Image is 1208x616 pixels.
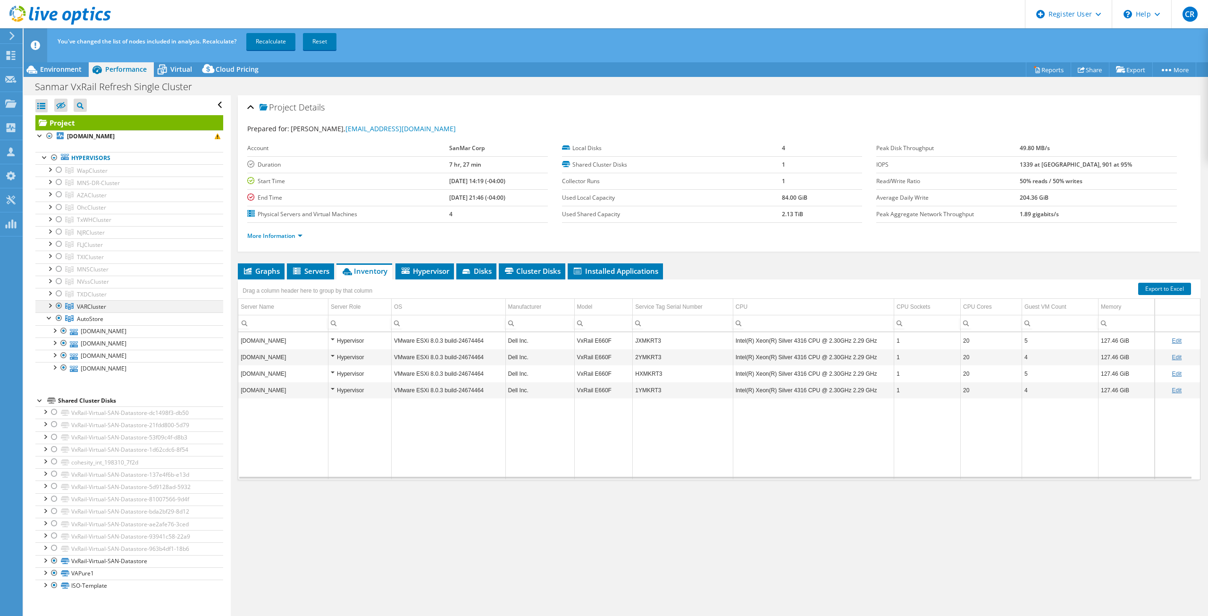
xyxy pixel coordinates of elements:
[331,368,389,380] div: Hypervisor
[77,303,106,311] span: VARCluster
[345,124,456,133] a: [EMAIL_ADDRESS][DOMAIN_NAME]
[35,481,223,493] a: VxRail-Virtual-SAN-Datastore-5d9128ad-5932
[77,315,103,323] span: AutoStore
[77,253,104,261] span: TXICluster
[1071,62,1109,77] a: Share
[961,365,1022,382] td: Column CPU Cores, Value 20
[633,382,733,398] td: Column Service Tag Serial Number, Value 1YMKRT3
[35,506,223,518] a: VxRail-Virtual-SAN-Datastore-bda2bf29-8d12
[35,202,223,214] a: OhcCluster
[247,124,289,133] label: Prepared for:
[105,65,147,74] span: Performance
[35,300,223,312] a: VARCluster
[961,332,1022,349] td: Column CPU Cores, Value 20
[505,365,574,382] td: Column Manufacturer, Value Dell Inc.
[341,266,387,276] span: Inventory
[1109,62,1153,77] a: Export
[238,349,328,365] td: Column Server Name, Value varvirt4.corp.sanmar.com
[35,226,223,238] a: NJRCluster
[562,210,782,219] label: Used Shared Capacity
[1098,365,1154,382] td: Column Memory, Value 127.46 GiB
[243,266,280,276] span: Graphs
[35,130,223,143] a: [DOMAIN_NAME]
[963,301,992,312] div: CPU Cores
[331,385,389,396] div: Hypervisor
[562,193,782,203] label: Used Local Capacity
[894,365,961,382] td: Column CPU Sockets, Value 1
[1172,338,1182,344] a: Edit
[449,194,505,202] b: [DATE] 21:46 (-04:00)
[77,278,109,286] span: NVssCluster
[238,299,328,315] td: Server Name Column
[35,276,223,288] a: NVssCluster
[1152,62,1196,77] a: More
[782,144,785,152] b: 4
[247,210,449,219] label: Physical Servers and Virtual Machines
[292,266,329,276] span: Servers
[894,332,961,349] td: Column CPU Sockets, Value 1
[35,189,223,201] a: AZACluster
[35,530,223,542] a: VxRail-Virtual-SAN-Datastore-93941c58-22a9
[1022,382,1098,398] td: Column Guest VM Count, Value 4
[260,103,296,112] span: Project
[328,315,392,331] td: Column Server Role, Filter cell
[961,299,1022,315] td: CPU Cores Column
[1172,354,1182,361] a: Edit
[35,177,223,189] a: MNS-DR-Cluster
[303,33,336,50] a: Reset
[247,177,449,186] label: Start Time
[574,365,633,382] td: Column Model, Value VxRail E660F
[35,214,223,226] a: TxWHCluster
[733,349,894,365] td: Column CPU, Value Intel(R) Xeon(R) Silver 4316 CPU @ 2.30GHz 2.29 GHz
[449,177,505,185] b: [DATE] 14:19 (-04:00)
[562,160,782,169] label: Shared Cluster Disks
[238,279,1200,480] div: Data grid
[35,164,223,177] a: WapCluster
[291,124,456,133] span: [PERSON_NAME],
[238,332,328,349] td: Column Server Name, Value varvirt2.corp.sanmar.com
[391,299,505,315] td: OS Column
[1020,177,1082,185] b: 50% reads / 50% writes
[782,177,785,185] b: 1
[1020,144,1050,152] b: 49.80 MB/s
[505,382,574,398] td: Column Manufacturer, Value Dell Inc.
[35,580,223,592] a: ISO-Template
[562,177,782,186] label: Collector Runs
[67,132,115,140] b: [DOMAIN_NAME]
[35,555,223,567] a: VxRail-Virtual-SAN-Datastore
[77,167,108,175] span: WapCluster
[328,299,392,315] td: Server Role Column
[1026,62,1071,77] a: Reports
[35,456,223,468] a: cohesity_int_198310_7f2d
[961,315,1022,331] td: Column CPU Cores, Filter cell
[633,332,733,349] td: Column Service Tag Serial Number, Value JXMKRT3
[1020,210,1059,218] b: 1.89 gigabits/s
[736,301,747,312] div: CPU
[77,241,103,249] span: FLJCluster
[77,179,120,187] span: MNS-DR-Cluster
[574,332,633,349] td: Column Model, Value VxRail E660F
[400,266,449,276] span: Hypervisor
[449,144,485,152] b: SanMar Corp
[1124,10,1132,18] svg: \n
[35,350,223,362] a: [DOMAIN_NAME]
[876,160,1020,169] label: IOPS
[572,266,658,276] span: Installed Applications
[505,299,574,315] td: Manufacturer Column
[1022,315,1098,331] td: Column Guest VM Count, Filter cell
[1024,301,1066,312] div: Guest VM Count
[35,312,223,325] a: AutoStore
[633,349,733,365] td: Column Service Tag Serial Number, Value 2YMKRT3
[782,160,785,169] b: 1
[894,349,961,365] td: Column CPU Sockets, Value 1
[894,315,961,331] td: Column CPU Sockets, Filter cell
[246,33,295,50] a: Recalculate
[328,332,392,349] td: Column Server Role, Value Hypervisor
[35,325,223,338] a: [DOMAIN_NAME]
[170,65,192,74] span: Virtual
[35,362,223,374] a: [DOMAIN_NAME]
[1183,7,1198,22] span: CR
[247,160,449,169] label: Duration
[35,493,223,506] a: VxRail-Virtual-SAN-Datastore-81007566-9d4f
[391,365,505,382] td: Column OS, Value VMware ESXi 8.0.3 build-24674464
